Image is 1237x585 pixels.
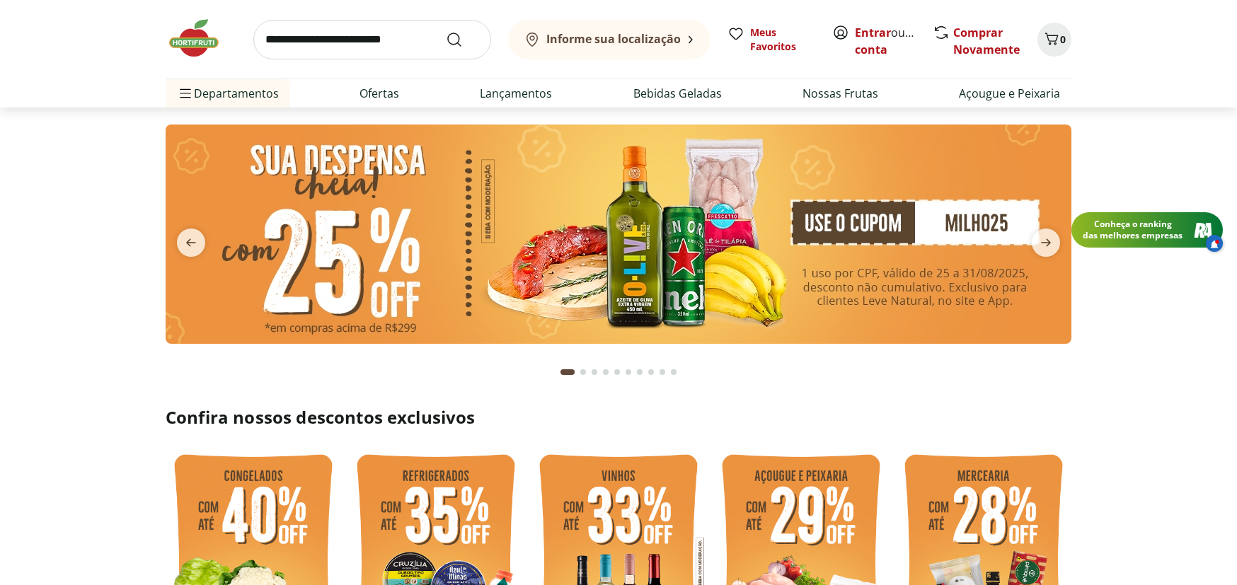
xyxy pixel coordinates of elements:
span: Meus Favoritos [750,25,815,54]
a: Meus Favoritos [727,25,815,54]
button: Go to page 6 from fs-carousel [623,355,634,389]
a: Comprar Novamente [953,25,1020,57]
input: search [253,20,491,59]
button: Submit Search [446,31,480,48]
a: Ofertas [359,85,399,102]
span: Departamentos [177,76,279,110]
a: Nossas Frutas [802,85,878,102]
a: Lançamentos [480,85,552,102]
a: Açougue e Peixaria [959,85,1060,102]
span: ou [855,24,918,58]
button: Go to page 9 from fs-carousel [657,355,668,389]
b: Informe sua localização [546,31,681,47]
button: Informe sua localização [508,20,710,59]
button: Go to page 3 from fs-carousel [589,355,600,389]
a: Entrar [855,25,891,40]
span: 0 [1060,33,1066,46]
button: next [1020,228,1071,257]
button: Current page from fs-carousel [558,355,577,389]
button: Go to page 5 from fs-carousel [611,355,623,389]
button: Go to page 7 from fs-carousel [634,355,645,389]
button: Carrinho [1037,23,1071,57]
img: Hortifruti [166,17,236,59]
button: Go to page 4 from fs-carousel [600,355,611,389]
a: Criar conta [855,25,933,57]
button: Go to page 2 from fs-carousel [577,355,589,389]
img: cupom [166,124,1071,344]
button: Go to page 8 from fs-carousel [645,355,657,389]
button: Menu [177,76,194,110]
h2: Confira nossos descontos exclusivos [166,406,1071,429]
button: previous [166,228,217,257]
a: Bebidas Geladas [633,85,722,102]
button: Go to page 10 from fs-carousel [668,355,679,389]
